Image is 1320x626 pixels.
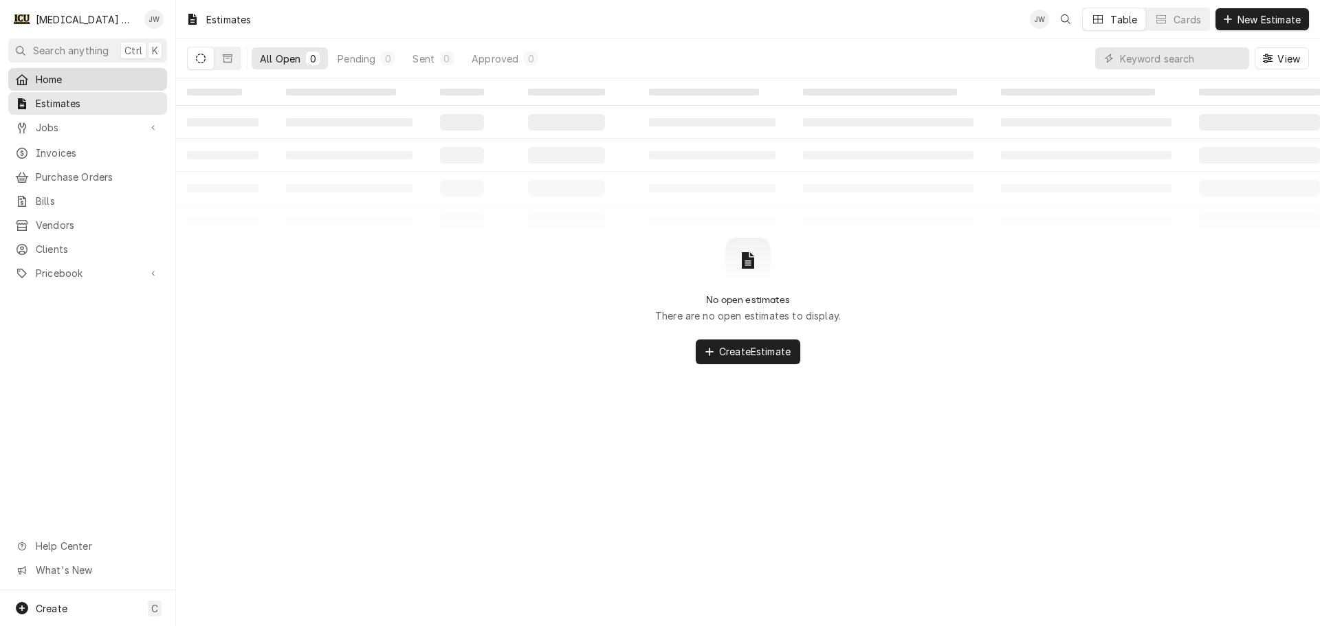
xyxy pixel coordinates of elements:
[8,166,167,188] a: Purchase Orders
[36,194,160,208] span: Bills
[286,89,396,96] span: ‌
[12,10,32,29] div: I
[151,601,158,616] span: C
[144,10,164,29] div: JW
[1275,52,1303,66] span: View
[36,96,160,111] span: Estimates
[8,142,167,164] a: Invoices
[412,52,434,66] div: Sent
[8,559,167,581] a: Go to What's New
[36,72,160,87] span: Home
[384,52,392,66] div: 0
[36,563,159,577] span: What's New
[1174,12,1201,27] div: Cards
[8,190,167,212] a: Bills
[1030,10,1049,29] div: Josh Whited's Avatar
[716,344,793,359] span: Create Estimate
[309,52,317,66] div: 0
[36,539,159,553] span: Help Center
[36,266,140,280] span: Pricebook
[8,238,167,260] a: Clients
[36,603,67,614] span: Create
[176,78,1320,238] table: All Open Estimates List Loading
[696,339,800,364] button: CreateEstimate
[440,89,484,96] span: ‌
[472,52,518,66] div: Approved
[36,242,160,256] span: Clients
[8,92,167,115] a: Estimates
[338,52,375,66] div: Pending
[8,38,167,63] button: Search anythingCtrlK
[36,120,140,135] span: Jobs
[706,294,790,306] h2: No open estimates
[528,89,605,96] span: ‌
[36,146,160,160] span: Invoices
[1255,47,1309,69] button: View
[649,89,759,96] span: ‌
[803,89,957,96] span: ‌
[1055,8,1077,30] button: Open search
[1110,12,1137,27] div: Table
[8,68,167,91] a: Home
[443,52,451,66] div: 0
[527,52,535,66] div: 0
[260,52,300,66] div: All Open
[187,89,242,96] span: ‌
[8,214,167,236] a: Vendors
[655,309,841,323] p: There are no open estimates to display.
[124,43,142,58] span: Ctrl
[36,170,160,184] span: Purchase Orders
[1030,10,1049,29] div: JW
[1215,8,1309,30] button: New Estimate
[1235,12,1303,27] span: New Estimate
[152,43,158,58] span: K
[33,43,109,58] span: Search anything
[8,116,167,139] a: Go to Jobs
[144,10,164,29] div: Josh Whited's Avatar
[12,10,32,29] div: ICU Mechanical's Avatar
[1199,89,1320,96] span: ‌
[8,262,167,284] a: Go to Pricebook
[1001,89,1155,96] span: ‌
[1120,47,1242,69] input: Keyword search
[8,535,167,557] a: Go to Help Center
[36,218,160,232] span: Vendors
[36,12,137,27] div: [MEDICAL_DATA] Mechanical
